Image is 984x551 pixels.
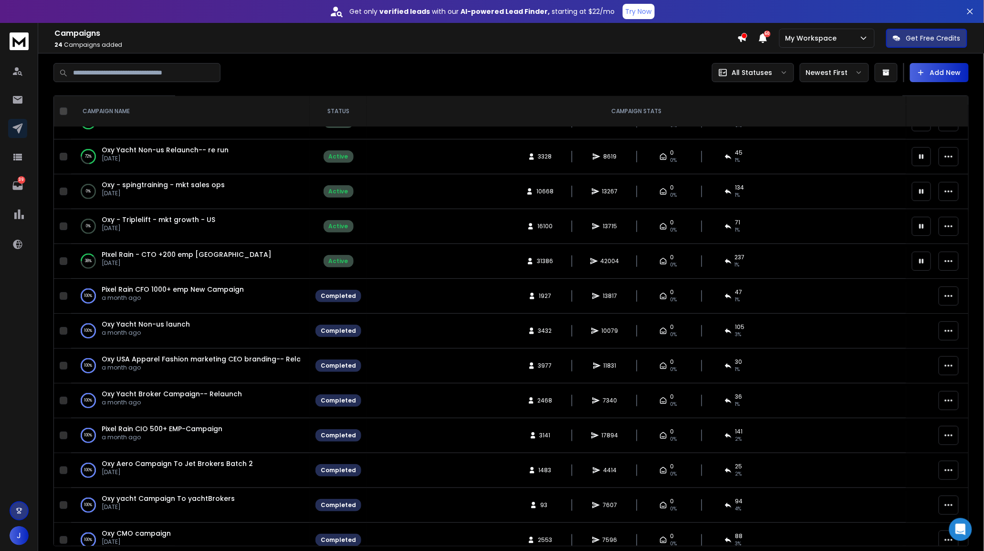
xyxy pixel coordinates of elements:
[86,187,91,196] p: 0 %
[735,157,740,164] span: 1 %
[800,63,869,82] button: Newest First
[71,279,310,314] td: 100%Pixel Rain CFO 1000+ emp New Campaigna month ago
[310,96,367,127] th: STATUS
[670,428,674,435] span: 0
[71,383,310,418] td: 100%Oxy Yacht Broker Campaign-- Relauncha month ago
[84,466,93,475] p: 100 %
[670,393,674,401] span: 0
[538,362,552,370] span: 3977
[102,259,272,267] p: [DATE]
[538,397,553,404] span: 2468
[321,501,356,509] div: Completed
[670,532,674,540] span: 0
[735,296,740,304] span: 1 %
[670,288,674,296] span: 0
[886,29,967,48] button: Get Free Credits
[764,31,771,37] span: 50
[602,327,618,335] span: 10079
[603,223,617,230] span: 13715
[735,226,740,234] span: 1 %
[735,435,742,443] span: 2 %
[8,176,27,195] a: 39
[604,362,617,370] span: 11831
[735,323,744,331] span: 105
[102,190,225,197] p: [DATE]
[85,256,92,266] p: 38 %
[321,397,356,404] div: Completed
[84,361,93,371] p: 100 %
[329,153,348,160] div: Active
[735,393,742,401] span: 36
[102,155,229,162] p: [DATE]
[539,466,552,474] span: 1483
[670,149,674,157] span: 0
[670,463,674,470] span: 0
[538,536,552,544] span: 2553
[102,538,171,546] p: [DATE]
[735,505,741,513] span: 4 %
[102,319,190,329] a: Oxy Yacht Non-us launch
[54,41,737,49] p: Campaigns added
[321,466,356,474] div: Completed
[735,254,745,261] span: 237
[71,209,310,244] td: 0%Oxy - Triplelift - mkt growth - US[DATE]
[603,466,617,474] span: 4414
[906,33,961,43] p: Get Free Credits
[735,331,741,339] span: 3 %
[732,68,773,77] p: All Statuses
[735,288,742,296] span: 47
[71,139,310,174] td: 72%Oxy Yacht Non-us Relaunch-- re run[DATE]
[71,174,310,209] td: 0%Oxy - spingtraining - mkt sales ops[DATE]
[84,396,93,405] p: 100 %
[102,459,253,468] a: Oxy Aero Campaign To Jet Brokers Batch 2
[735,149,743,157] span: 45
[910,63,969,82] button: Add New
[735,366,740,373] span: 1 %
[538,327,552,335] span: 3432
[735,540,741,548] span: 3 %
[102,503,235,511] p: [DATE]
[539,292,551,300] span: 1927
[321,536,356,544] div: Completed
[102,215,215,224] span: Oxy - Triplelift - mkt growth - US
[71,314,310,349] td: 100%Oxy Yacht Non-us launcha month ago
[102,424,222,434] a: Pixel Rain CIO 500+ EMP-Campaign
[71,349,310,383] td: 100%Oxy USA Apparel Fashion marketing CEO branding-- Relauncha month ago
[102,294,244,302] p: a month ago
[102,399,242,406] p: a month ago
[102,224,215,232] p: [DATE]
[102,354,318,364] span: Oxy USA Apparel Fashion marketing CEO branding-- Relaunch
[735,358,742,366] span: 30
[86,222,91,231] p: 0 %
[670,191,677,199] span: 0%
[670,401,677,408] span: 0%
[623,4,655,19] button: Try Now
[102,529,171,538] a: Oxy CMO campaign
[603,153,617,160] span: 8619
[949,518,972,541] div: Open Intercom Messenger
[71,418,310,453] td: 100%Pixel Rain CIO 500+ EMP-Campaigna month ago
[321,292,356,300] div: Completed
[603,397,617,404] span: 7340
[102,145,229,155] a: Oxy Yacht Non-us Relaunch-- re run
[735,532,743,540] span: 88
[321,432,356,439] div: Completed
[538,153,552,160] span: 3328
[102,389,242,399] a: Oxy Yacht Broker Campaign-- Relaunch
[670,261,677,269] span: 0%
[84,535,93,545] p: 100 %
[102,250,272,259] span: PIxel Rain - CTO +200 emp [GEOGRAPHIC_DATA]
[670,358,674,366] span: 0
[536,188,554,195] span: 10668
[670,435,677,443] span: 0%
[71,244,310,279] td: 38%PIxel Rain - CTO +200 emp [GEOGRAPHIC_DATA][DATE]
[735,191,740,199] span: 1 %
[670,366,677,373] span: 0%
[18,176,25,184] p: 39
[537,257,553,265] span: 31386
[84,291,93,301] p: 100 %
[102,180,225,190] span: Oxy - spingtraining - mkt sales ops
